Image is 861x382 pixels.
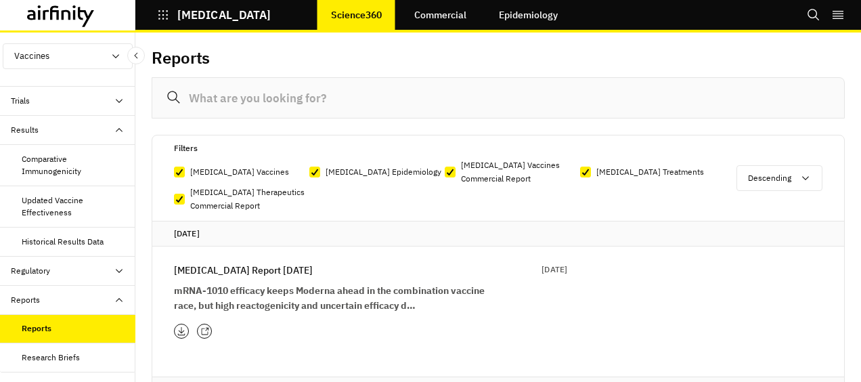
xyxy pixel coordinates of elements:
[174,141,198,156] p: Filters
[152,77,845,119] input: What are you looking for?
[174,227,822,240] p: [DATE]
[22,236,104,248] div: Historical Results Data
[326,165,441,179] p: [MEDICAL_DATA] Epidemiology
[22,322,51,335] div: Reports
[3,43,133,69] button: Vaccines
[807,3,820,26] button: Search
[22,352,80,364] div: Research Briefs
[461,158,580,186] p: [MEDICAL_DATA] Vaccines Commercial Report
[11,124,39,136] div: Results
[11,95,30,107] div: Trials
[596,165,704,179] p: [MEDICAL_DATA] Treatments
[152,48,210,68] h2: Reports
[11,265,50,277] div: Regulatory
[542,263,567,276] p: [DATE]
[22,153,125,177] div: Comparative Immunogenicity
[174,284,485,312] strong: mRNA-1010 efficacy keeps Moderna ahead in the combination vaccine race, but high reactogenicity a...
[736,165,822,191] button: Descending
[11,294,40,306] div: Reports
[177,9,271,21] p: [MEDICAL_DATA]
[331,9,382,20] p: Science360
[174,263,313,278] p: [MEDICAL_DATA] Report [DATE]
[22,194,125,219] div: Updated Vaccine Effectiveness
[190,165,289,179] p: [MEDICAL_DATA] Vaccines
[127,47,145,64] button: Close Sidebar
[157,3,271,26] button: [MEDICAL_DATA]
[190,186,309,213] p: [MEDICAL_DATA] Therapeutics Commercial Report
